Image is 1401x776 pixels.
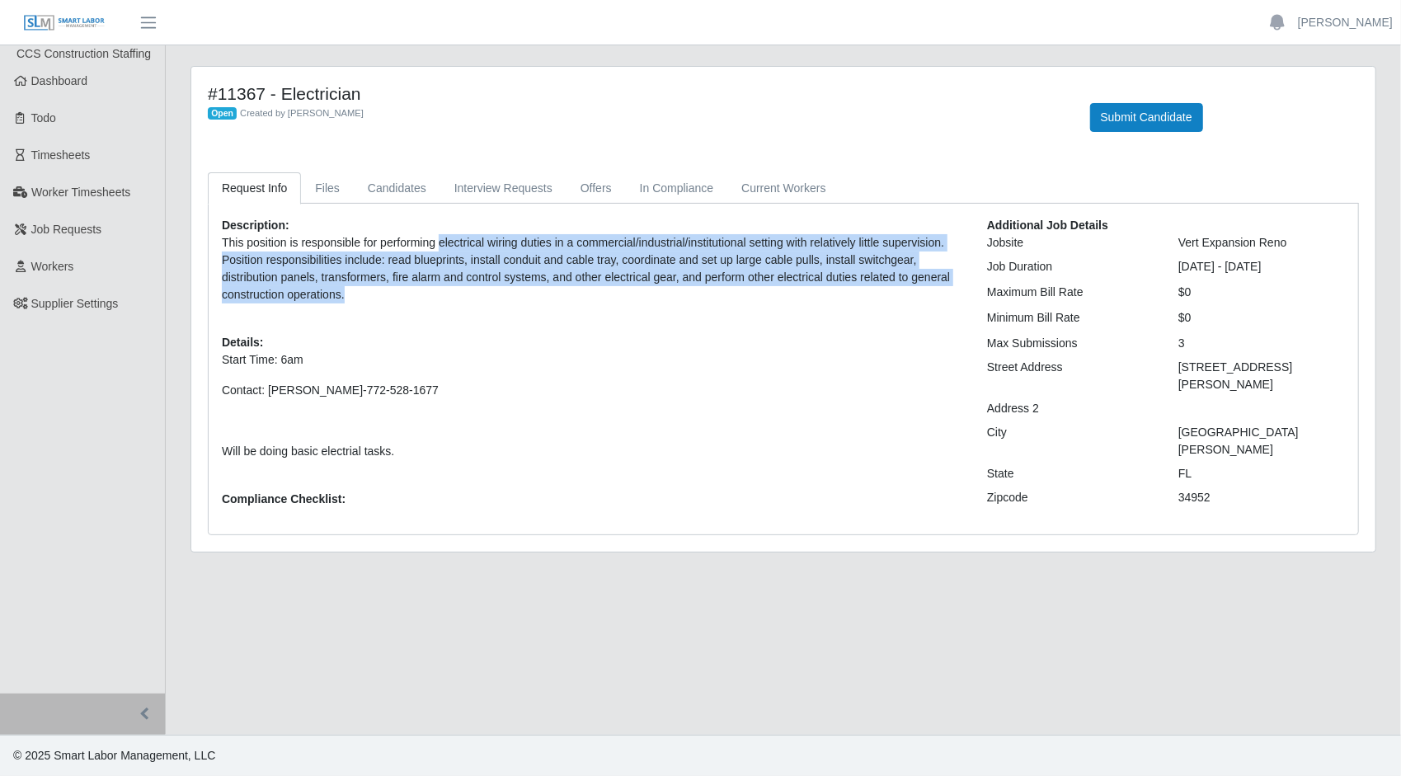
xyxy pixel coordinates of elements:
a: Current Workers [727,172,839,205]
div: [DATE] - [DATE] [1166,258,1357,275]
h4: #11367 - Electrician [208,83,1065,104]
span: Supplier Settings [31,297,119,310]
div: [STREET_ADDRESS][PERSON_NAME] [1166,359,1357,393]
b: Description: [222,219,289,232]
span: Workers [31,260,74,273]
b: Details: [222,336,264,349]
span: Worker Timesheets [31,186,130,199]
div: Address 2 [975,400,1166,417]
b: Additional Job Details [987,219,1108,232]
a: [PERSON_NAME] [1298,14,1393,31]
span: Job Requests [31,223,102,236]
div: City [975,424,1166,459]
p: This position is responsible for performing electrical wiring duties in a commercial/industrial/i... [222,234,962,303]
p: Contact: [PERSON_NAME]-772-528-1677 [222,382,962,399]
span: © 2025 Smart Labor Management, LLC [13,749,215,762]
div: Minimum Bill Rate [975,309,1166,327]
div: Job Duration [975,258,1166,275]
a: Offers [567,172,626,205]
div: 34952 [1166,489,1357,506]
span: Dashboard [31,74,88,87]
div: 3 [1166,335,1357,352]
div: Vert Expansion Reno [1166,234,1357,252]
span: CCS Construction Staffing [16,47,151,60]
span: Created by [PERSON_NAME] [240,108,364,118]
div: Street Address [975,359,1166,393]
div: Max Submissions [975,335,1166,352]
a: Candidates [354,172,440,205]
span: Todo [31,111,56,125]
div: $0 [1166,284,1357,301]
div: Zipcode [975,489,1166,506]
a: Interview Requests [440,172,567,205]
a: Files [301,172,354,205]
span: Timesheets [31,148,91,162]
div: Jobsite [975,234,1166,252]
img: SLM Logo [23,14,106,32]
p: Will be doing basic electrial tasks. [222,443,962,460]
a: In Compliance [626,172,728,205]
div: $0 [1166,309,1357,327]
b: Compliance Checklist: [222,492,346,506]
div: FL [1166,465,1357,482]
p: Start Time: 6am [222,351,962,369]
div: Maximum Bill Rate [975,284,1166,301]
span: Open [208,107,237,120]
div: State [975,465,1166,482]
div: [GEOGRAPHIC_DATA][PERSON_NAME] [1166,424,1357,459]
button: Submit Candidate [1090,103,1203,132]
a: Request Info [208,172,301,205]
